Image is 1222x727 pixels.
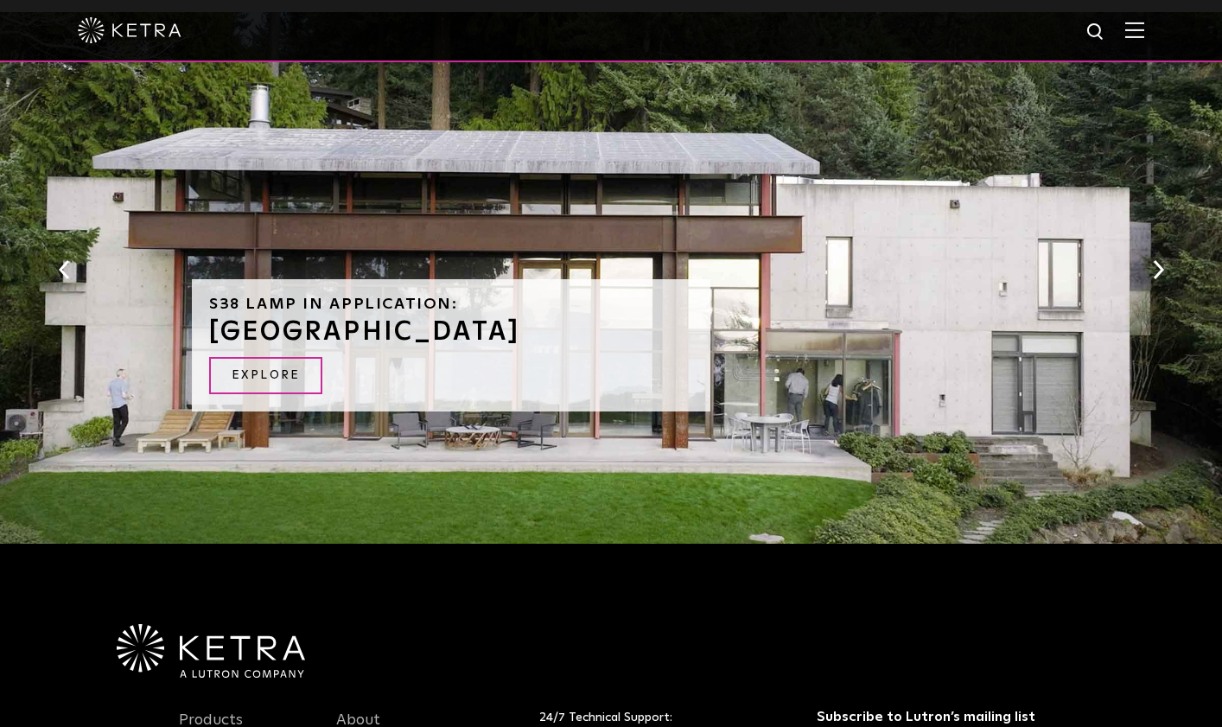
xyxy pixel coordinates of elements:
[209,319,693,345] h3: [GEOGRAPHIC_DATA]
[1125,22,1144,38] img: Hamburger%20Nav.svg
[209,297,693,312] h6: S38 Lamp in Application:
[209,357,322,394] a: EXPLORE
[817,708,1039,726] h3: Subscribe to Lutron’s mailing list
[117,624,305,678] img: Ketra-aLutronCo_White_RGB
[78,17,181,43] img: ketra-logo-2019-white
[55,258,73,281] button: Previous
[1085,22,1107,43] img: search icon
[1149,258,1167,281] button: Next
